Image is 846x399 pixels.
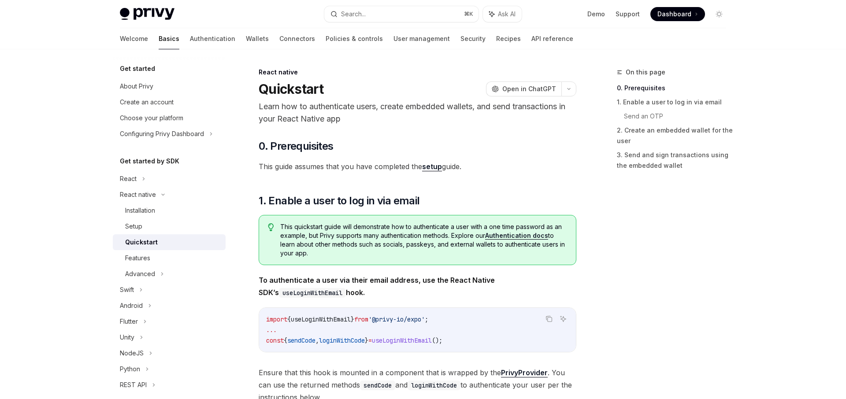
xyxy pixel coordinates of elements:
span: { [287,315,291,323]
a: API reference [531,28,573,49]
span: const [266,336,284,344]
a: Choose your platform [113,110,226,126]
span: { [284,336,287,344]
button: Toggle dark mode [712,7,726,21]
span: This quickstart guide will demonstrate how to authenticate a user with a one time password as an ... [280,222,567,258]
a: Demo [587,10,605,18]
div: Python [120,364,140,374]
a: Create an account [113,94,226,110]
span: = [368,336,372,344]
a: 0. Prerequisites [617,81,733,95]
div: About Privy [120,81,153,92]
div: REST API [120,380,147,390]
h1: Quickstart [259,81,324,97]
span: '@privy-io/expo' [368,315,425,323]
span: useLoginWithEmail [372,336,432,344]
a: PrivyProvider [501,368,548,377]
span: Dashboard [657,10,691,18]
span: Open in ChatGPT [502,85,556,93]
div: Unity [120,332,134,343]
a: Policies & controls [326,28,383,49]
img: light logo [120,8,174,20]
span: (); [432,336,442,344]
div: Swift [120,284,134,295]
a: 2. Create an embedded wallet for the user [617,123,733,148]
span: } [365,336,368,344]
a: Connectors [279,28,315,49]
span: This guide assumes that you have completed the guide. [259,160,576,173]
h5: Get started [120,63,155,74]
a: Features [113,250,226,266]
span: ; [425,315,428,323]
a: 3. Send and sign transactions using the embedded wallet [617,148,733,173]
div: Advanced [125,269,155,279]
div: React [120,174,137,184]
a: Quickstart [113,234,226,250]
span: sendCode [287,336,315,344]
span: from [354,315,368,323]
a: Dashboard [650,7,705,21]
div: React native [259,68,576,77]
button: Search...⌘K [324,6,479,22]
code: loginWithCode [408,381,460,390]
a: Setup [113,218,226,234]
span: import [266,315,287,323]
div: Setup [125,221,142,232]
a: Authentication [190,28,235,49]
button: Ask AI [483,6,522,22]
span: } [351,315,354,323]
span: loginWithCode [319,336,365,344]
a: User management [393,28,450,49]
span: 0. Prerequisites [259,139,333,153]
div: Quickstart [125,237,158,248]
div: React native [120,189,156,200]
div: Android [120,300,143,311]
h5: Get started by SDK [120,156,179,166]
svg: Tip [268,223,274,231]
div: Create an account [120,97,174,107]
span: useLoginWithEmail [291,315,351,323]
span: Ask AI [498,10,516,18]
button: Ask AI [557,313,569,325]
a: Recipes [496,28,521,49]
a: About Privy [113,78,226,94]
span: ⌘ K [464,11,473,18]
span: , [315,336,319,344]
div: Configuring Privy Dashboard [120,129,204,139]
span: ... [266,326,277,334]
p: Learn how to authenticate users, create embedded wallets, and send transactions in your React Nat... [259,100,576,125]
div: Choose your platform [120,113,183,123]
a: setup [422,162,442,171]
a: 1. Enable a user to log in via email [617,95,733,109]
div: Features [125,253,150,263]
span: On this page [626,67,665,78]
a: Basics [159,28,179,49]
a: Support [616,10,640,18]
button: Copy the contents from the code block [543,313,555,325]
div: Search... [341,9,366,19]
div: Installation [125,205,155,216]
a: Send an OTP [624,109,733,123]
span: 1. Enable a user to log in via email [259,194,419,208]
a: Welcome [120,28,148,49]
div: Flutter [120,316,138,327]
div: NodeJS [120,348,144,358]
a: Wallets [246,28,269,49]
code: sendCode [360,381,395,390]
a: Authentication docs [485,232,548,240]
code: useLoginWithEmail [279,288,346,298]
button: Open in ChatGPT [486,81,561,96]
a: Security [460,28,486,49]
strong: To authenticate a user via their email address, use the React Native SDK’s hook. [259,276,495,297]
a: Installation [113,203,226,218]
